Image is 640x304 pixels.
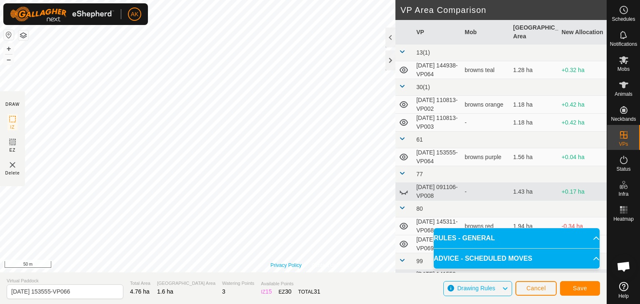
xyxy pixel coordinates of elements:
[416,84,430,90] span: 30(1)
[279,287,292,296] div: EZ
[510,61,558,79] td: 1.28 ha
[400,5,607,15] h2: VP Area Comparison
[10,7,114,22] img: Gallagher Logo
[261,280,320,287] span: Available Points
[285,288,292,295] span: 30
[261,287,272,296] div: IZ
[157,288,173,295] span: 1.6 ha
[465,187,506,196] div: -
[615,92,632,97] span: Animals
[510,183,558,201] td: 1.43 ha
[413,217,461,235] td: [DATE] 145311-VP068
[611,117,636,122] span: Neckbands
[558,20,607,45] th: New Allocation
[510,270,558,288] td: 0.48 ha
[416,258,423,264] span: 99
[265,288,272,295] span: 15
[222,288,225,295] span: 3
[413,61,461,79] td: [DATE] 144938-VP064
[613,217,634,222] span: Heatmap
[18,30,28,40] button: Map Layers
[558,270,607,288] td: +1.12 ha
[270,262,302,269] a: Privacy Policy
[4,30,14,40] button: Reset Map
[157,280,215,287] span: [GEOGRAPHIC_DATA] Area
[558,217,607,235] td: -0.34 ha
[434,249,600,269] p-accordion-header: ADVICE - SCHEDULED MOVES
[558,148,607,166] td: +0.04 ha
[434,233,495,243] span: RULES - GENERAL
[465,100,506,109] div: browns orange
[573,285,587,292] span: Save
[465,118,506,127] div: -
[413,183,461,201] td: [DATE] 091106-VP008
[413,235,461,253] td: [DATE] 145311-VP069
[558,183,607,201] td: +0.17 ha
[4,55,14,65] button: –
[515,281,557,296] button: Cancel
[461,20,510,45] th: Mob
[7,160,17,170] img: VP
[416,205,423,212] span: 80
[526,285,546,292] span: Cancel
[10,147,16,153] span: EZ
[619,142,628,147] span: VPs
[298,287,320,296] div: TOTAL
[434,254,532,264] span: ADVICE - SCHEDULED MOVES
[413,114,461,132] td: [DATE] 110813-VP003
[510,114,558,132] td: 1.18 ha
[5,170,20,176] span: Delete
[560,281,600,296] button: Save
[130,288,150,295] span: 4.76 ha
[510,20,558,45] th: [GEOGRAPHIC_DATA] Area
[416,49,430,56] span: 13(1)
[510,148,558,166] td: 1.56 ha
[130,280,150,287] span: Total Area
[558,114,607,132] td: +0.42 ha
[607,279,640,302] a: Help
[7,277,123,284] span: Virtual Paddock
[465,153,506,162] div: browns purple
[457,285,495,292] span: Drawing Rules
[10,124,15,130] span: IZ
[618,294,629,299] span: Help
[465,66,506,75] div: browns teal
[558,96,607,114] td: +0.42 ha
[413,148,461,166] td: [DATE] 153555-VP064
[510,96,558,114] td: 1.18 ha
[616,167,630,172] span: Status
[413,20,461,45] th: VP
[510,217,558,235] td: 1.94 ha
[314,288,320,295] span: 31
[413,270,461,288] td: [DATE] 141559-VP011
[617,67,630,72] span: Mobs
[465,222,506,231] div: browns red
[416,136,423,143] span: 61
[611,254,636,279] div: Open chat
[434,228,600,248] p-accordion-header: RULES - GENERAL
[312,262,336,269] a: Contact Us
[558,61,607,79] td: +0.32 ha
[413,96,461,114] td: [DATE] 110813-VP002
[4,44,14,54] button: +
[416,171,423,177] span: 77
[5,101,20,107] div: DRAW
[618,192,628,197] span: Infra
[612,17,635,22] span: Schedules
[131,10,139,19] span: AK
[222,280,254,287] span: Watering Points
[610,42,637,47] span: Notifications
